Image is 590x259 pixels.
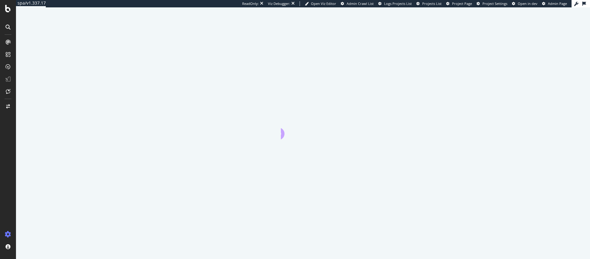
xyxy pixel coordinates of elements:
div: animation [281,117,325,139]
a: Projects List [416,1,442,6]
span: Projects List [422,1,442,6]
span: Admin Crawl List [347,1,374,6]
a: Project Settings [477,1,507,6]
a: Open in dev [512,1,537,6]
span: Open Viz Editor [311,1,336,6]
a: Project Page [446,1,472,6]
span: Admin Page [548,1,567,6]
div: Viz Debugger: [268,1,290,6]
span: Project Settings [482,1,507,6]
span: Logs Projects List [384,1,412,6]
span: Project Page [452,1,472,6]
a: Logs Projects List [378,1,412,6]
span: Open in dev [518,1,537,6]
a: Open Viz Editor [305,1,336,6]
a: Admin Page [542,1,567,6]
div: ReadOnly: [242,1,259,6]
a: Admin Crawl List [341,1,374,6]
